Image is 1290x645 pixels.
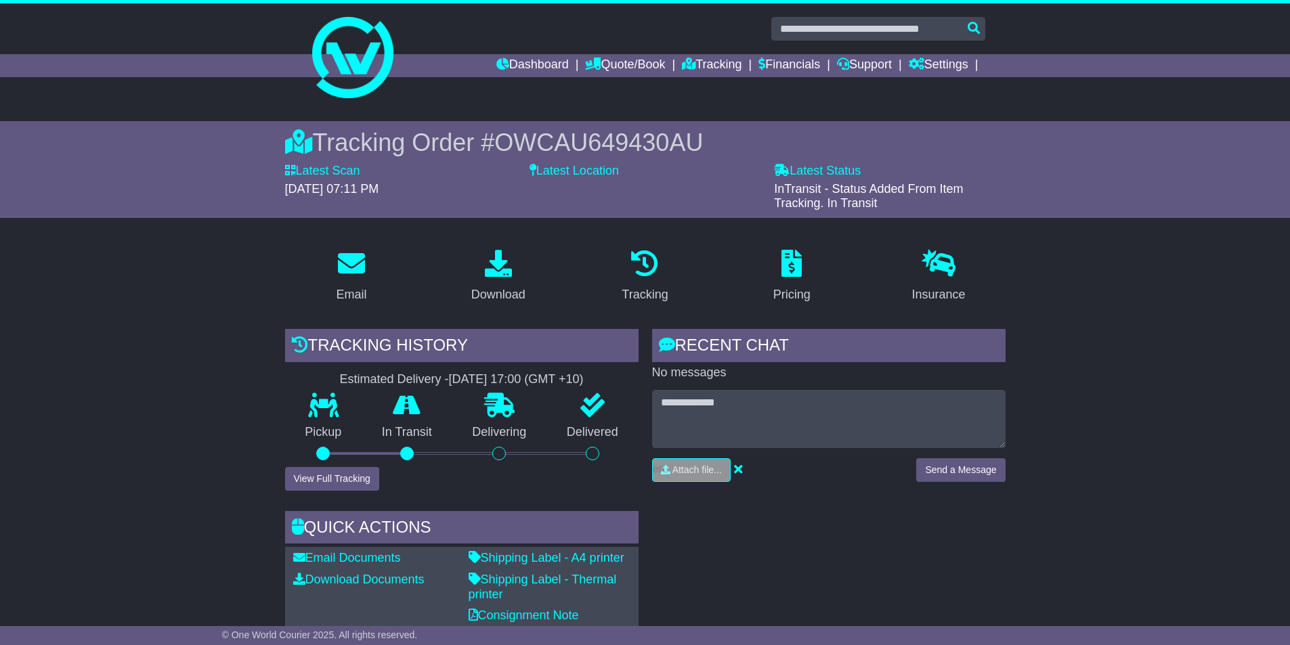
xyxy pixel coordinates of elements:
[546,425,639,440] p: Delivered
[530,164,619,179] label: Latest Location
[496,54,569,77] a: Dashboard
[285,467,379,491] button: View Full Tracking
[469,608,579,622] a: Consignment Note
[622,286,668,304] div: Tracking
[285,425,362,440] p: Pickup
[222,629,418,640] span: © One World Courier 2025. All rights reserved.
[585,54,665,77] a: Quote/Book
[916,458,1005,482] button: Send a Message
[293,573,425,586] a: Download Documents
[285,182,379,196] span: [DATE] 07:11 PM
[293,551,401,564] a: Email Documents
[909,54,968,77] a: Settings
[285,372,639,387] div: Estimated Delivery -
[285,329,639,365] div: Tracking history
[285,164,360,179] label: Latest Scan
[774,164,861,179] label: Latest Status
[469,573,617,601] a: Shipping Label - Thermal printer
[362,425,452,440] p: In Transit
[837,54,892,77] a: Support
[765,245,819,309] a: Pricing
[682,54,741,77] a: Tracking
[327,245,375,309] a: Email
[449,372,584,387] div: [DATE] 17:00 (GMT +10)
[758,54,820,77] a: Financials
[652,329,1006,365] div: RECENT CHAT
[463,245,534,309] a: Download
[285,128,1006,157] div: Tracking Order #
[452,425,547,440] p: Delivering
[471,286,525,304] div: Download
[469,551,624,564] a: Shipping Label - A4 printer
[773,286,811,304] div: Pricing
[903,245,974,309] a: Insurance
[652,365,1006,380] p: No messages
[494,129,703,156] span: OWCAU649430AU
[336,286,366,304] div: Email
[613,245,676,309] a: Tracking
[912,286,966,304] div: Insurance
[285,511,639,548] div: Quick Actions
[774,182,963,210] span: InTransit - Status Added From Item Tracking. In Transit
